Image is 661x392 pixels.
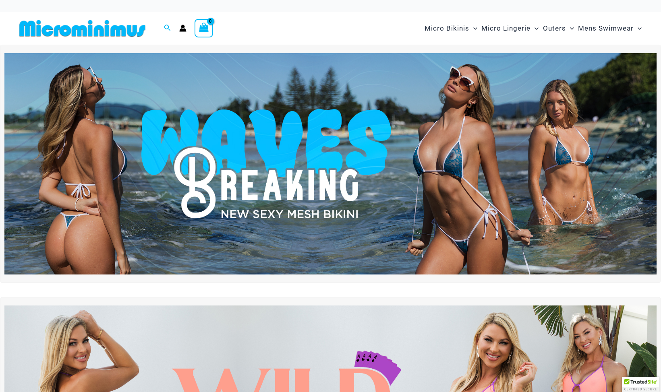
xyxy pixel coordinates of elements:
[423,16,479,41] a: Micro BikinisMenu ToggleMenu Toggle
[469,18,477,39] span: Menu Toggle
[578,18,634,39] span: Mens Swimwear
[164,23,171,33] a: Search icon link
[425,18,469,39] span: Micro Bikinis
[195,19,213,37] a: View Shopping Cart, empty
[566,18,574,39] span: Menu Toggle
[541,16,576,41] a: OutersMenu ToggleMenu Toggle
[543,18,566,39] span: Outers
[530,18,539,39] span: Menu Toggle
[479,16,541,41] a: Micro LingerieMenu ToggleMenu Toggle
[634,18,642,39] span: Menu Toggle
[576,16,644,41] a: Mens SwimwearMenu ToggleMenu Toggle
[421,15,645,42] nav: Site Navigation
[179,25,186,32] a: Account icon link
[481,18,530,39] span: Micro Lingerie
[622,377,659,392] div: TrustedSite Certified
[4,53,657,274] img: Waves Breaking Ocean Bikini Pack
[16,19,149,37] img: MM SHOP LOGO FLAT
